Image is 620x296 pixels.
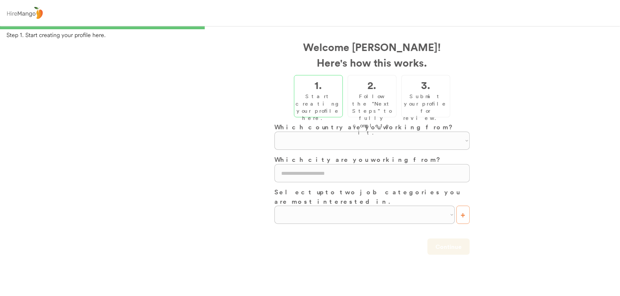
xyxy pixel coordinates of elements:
div: Submit your profile for review. [403,93,448,122]
button: Continue [427,238,470,255]
h3: Select up to two job categories you are most interested in. [274,187,470,206]
h3: Which city are you working from? [274,155,470,164]
h2: Welcome [PERSON_NAME]! Here's how this works. [274,39,470,70]
div: 33% [1,26,619,29]
img: logo%20-%20hiremango%20gray.png [5,6,45,21]
button: + [456,206,470,224]
h3: Which country are you working from? [274,122,470,132]
h2: 1. [314,77,322,93]
h2: 3. [421,77,430,93]
div: Start creating your profile here. [296,93,341,122]
div: Follow the "Next Steps" to fully complete it. [350,93,394,136]
h2: 2. [367,77,376,93]
div: Step 1. Start creating your profile here. [7,31,620,39]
